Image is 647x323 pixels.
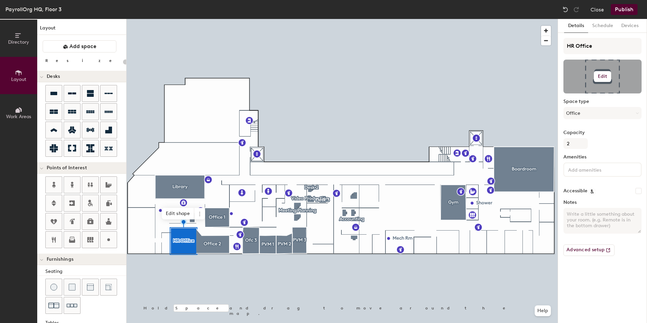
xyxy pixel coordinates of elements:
span: Points of Interest [47,165,87,171]
span: Layout [11,77,26,82]
span: Work Areas [6,114,31,120]
button: Edit [594,71,611,82]
label: Space type [563,99,642,104]
label: Notes [563,200,642,205]
button: Cushion [64,279,81,296]
div: PayrollOrg HQ, Floor 3 [5,5,62,14]
span: Desks [47,74,60,79]
label: Amenities [563,154,642,160]
button: Advanced setup [563,244,615,256]
div: Resize [45,58,120,63]
button: Help [535,305,551,316]
button: Details [564,19,588,33]
button: Publish [611,4,638,15]
img: Couch (x2) [48,300,59,311]
button: Couch (corner) [100,279,117,296]
img: Undo [562,6,569,13]
img: Couch (corner) [105,284,112,290]
label: Accessible [563,188,587,194]
button: Stool [45,279,62,296]
span: Add space [69,43,96,50]
button: Close [590,4,604,15]
img: Stool [50,284,57,290]
button: Add space [43,40,116,52]
span: Directory [8,39,29,45]
button: Schedule [588,19,617,33]
div: Seating [45,268,126,275]
span: Edit shape [162,208,194,219]
button: Couch (x2) [45,297,62,314]
button: Couch (middle) [82,279,99,296]
span: Furnishings [47,257,73,262]
img: Redo [573,6,580,13]
button: Office [563,107,642,119]
h6: Edit [598,74,607,79]
input: Add amenities [567,165,628,173]
button: Couch (x3) [64,297,81,314]
img: Couch (middle) [87,284,94,290]
img: Couch (x3) [67,300,77,311]
label: Capacity [563,130,642,135]
button: Devices [617,19,643,33]
h1: Layout [37,24,126,35]
img: Cushion [69,284,75,290]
